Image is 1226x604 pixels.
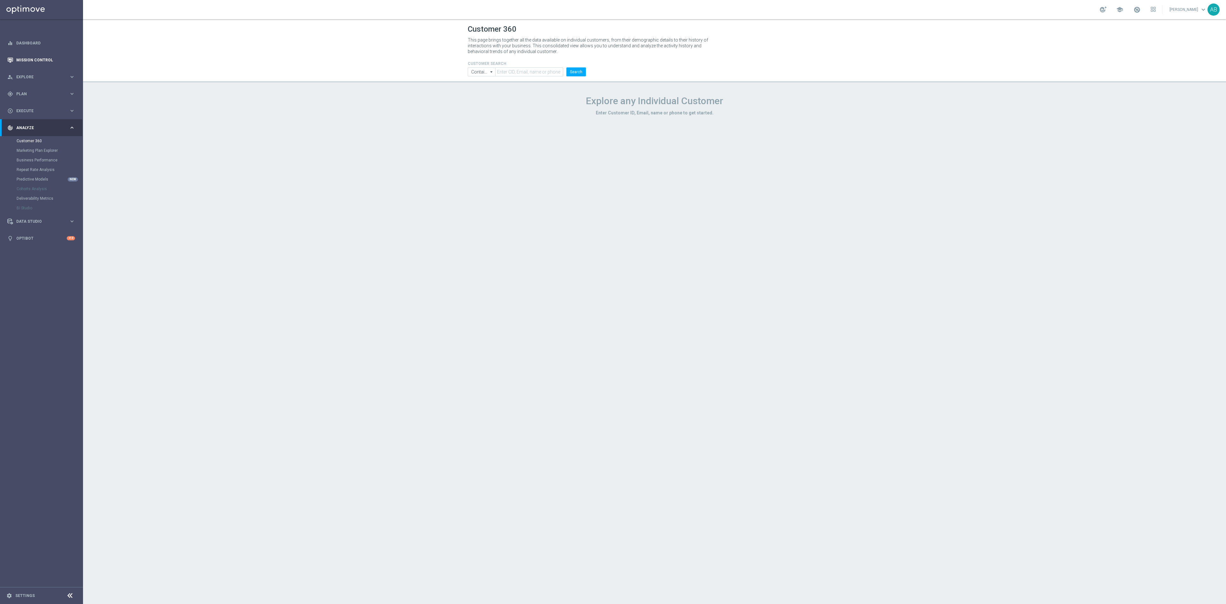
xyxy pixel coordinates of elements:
div: AB [1207,4,1220,16]
span: Analyze [16,126,69,130]
a: Mission Control [16,51,75,68]
h4: CUSTOMER SEARCH [468,61,586,66]
i: play_circle_outline [7,108,13,114]
a: Settings [15,594,35,598]
div: Deliverability Metrics [17,194,82,203]
i: gps_fixed [7,91,13,97]
div: BI Studio [17,203,82,213]
i: keyboard_arrow_right [69,108,75,114]
button: lightbulb Optibot +10 [7,236,75,241]
span: keyboard_arrow_down [1200,6,1207,13]
div: Customer 360 [17,136,82,146]
span: Explore [16,75,69,79]
div: Dashboard [7,35,75,51]
a: [PERSON_NAME]keyboard_arrow_down [1169,5,1207,14]
a: Repeat Rate Analysis [17,167,66,172]
i: lightbulb [7,236,13,241]
div: Cohorts Analysis [17,184,82,194]
i: keyboard_arrow_right [69,74,75,80]
a: Optibot [16,230,67,247]
input: Enter CID, Email, name or phone [495,67,563,76]
h3: Enter Customer ID, Email, name or phone to get started. [468,110,841,116]
div: Marketing Plan Explorer [17,146,82,155]
i: track_changes [7,125,13,131]
span: Execute [16,109,69,113]
div: Mission Control [7,51,75,68]
div: Data Studio [7,219,69,224]
div: NEW [68,177,78,182]
button: gps_fixed Plan keyboard_arrow_right [7,91,75,97]
i: keyboard_arrow_right [69,218,75,224]
button: play_circle_outline Execute keyboard_arrow_right [7,108,75,113]
button: Mission Control [7,58,75,63]
a: Deliverability Metrics [17,196,66,201]
button: equalizer Dashboard [7,41,75,46]
a: Dashboard [16,35,75,51]
h1: Customer 360 [468,25,841,34]
div: Plan [7,91,69,97]
button: Search [566,67,586,76]
a: Marketing Plan Explorer [17,148,66,153]
div: Execute [7,108,69,114]
button: person_search Explore keyboard_arrow_right [7,74,75,80]
i: settings [6,593,12,599]
div: Analyze [7,125,69,131]
i: keyboard_arrow_right [69,91,75,97]
div: Optibot [7,230,75,247]
div: Explore [7,74,69,80]
button: track_changes Analyze keyboard_arrow_right [7,125,75,130]
i: arrow_drop_down [488,68,495,76]
h1: Explore any Individual Customer [468,95,841,107]
p: This page brings together all the data available on individual customers, from their demographic ... [468,37,714,54]
span: school [1116,6,1123,13]
a: Business Performance [17,158,66,163]
button: Data Studio keyboard_arrow_right [7,219,75,224]
div: Predictive Models [17,174,82,184]
i: equalizer [7,40,13,46]
span: Plan [16,92,69,96]
a: Customer 360 [17,138,66,143]
span: Data Studio [16,220,69,223]
input: Contains [468,67,495,76]
div: Repeat Rate Analysis [17,165,82,174]
i: keyboard_arrow_right [69,125,75,131]
a: Predictive Models [17,177,66,182]
div: +10 [67,236,75,240]
div: Business Performance [17,155,82,165]
i: person_search [7,74,13,80]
